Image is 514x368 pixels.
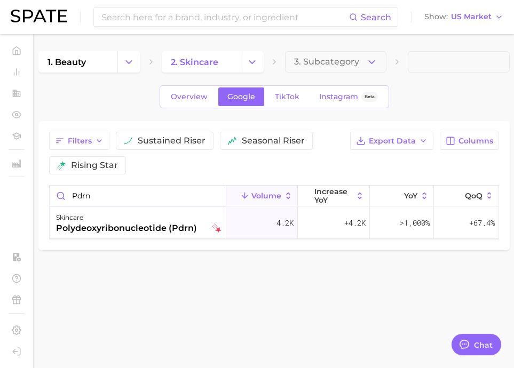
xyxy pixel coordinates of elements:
[276,217,294,229] span: 4.2k
[38,51,117,73] a: 1. beauty
[68,137,92,146] span: Filters
[422,10,506,24] button: ShowUS Market
[465,191,483,200] span: QoQ
[310,87,387,106] a: InstagramBeta
[469,217,495,229] span: +67.4%
[361,12,391,22] span: Search
[49,132,109,150] button: Filters
[226,186,298,206] button: Volume
[344,217,366,229] span: +4.2k
[404,191,417,200] span: YoY
[319,92,358,101] span: Instagram
[50,186,226,206] input: Search in skincare
[100,8,349,26] input: Search here for a brand, industry, or ingredient
[227,92,255,101] span: Google
[400,218,430,228] span: >1,000%
[251,191,281,200] span: Volume
[275,92,299,101] span: TikTok
[314,187,353,204] span: increase YoY
[369,137,416,146] span: Export Data
[117,51,140,73] button: Change Category
[285,51,387,73] button: 3. Subcategory
[162,51,241,73] a: 2. skincare
[294,57,359,67] span: 3. Subcategory
[350,132,433,150] button: Export Data
[48,57,86,67] span: 1. beauty
[57,161,66,170] img: rising star
[124,137,132,145] img: sustained riser
[162,87,217,106] a: Overview
[56,222,197,235] div: polydeoxyribonucleotide (pdrn)
[11,10,67,22] img: SPATE
[241,51,264,73] button: Change Category
[434,186,499,206] button: QoQ
[242,137,305,145] span: seasonal riser
[212,223,222,233] img: falling star
[365,92,375,101] span: Beta
[451,14,492,20] span: US Market
[440,132,499,150] button: Columns
[138,137,205,145] span: sustained riser
[50,207,499,239] button: skincarepolydeoxyribonucleotide (pdrn)falling star4.2k+4.2k>1,000%+67.4%
[228,137,236,145] img: seasonal riser
[9,343,25,359] a: Log out. Currently logged in with e-mail elisabethkim@amorepacific.com.
[71,161,118,170] span: rising star
[218,87,264,106] a: Google
[424,14,448,20] span: Show
[56,211,197,224] div: skincare
[370,186,434,206] button: YoY
[266,87,309,106] a: TikTok
[298,186,369,206] button: increase YoY
[458,137,493,146] span: Columns
[171,57,218,67] span: 2. skincare
[171,92,208,101] span: Overview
